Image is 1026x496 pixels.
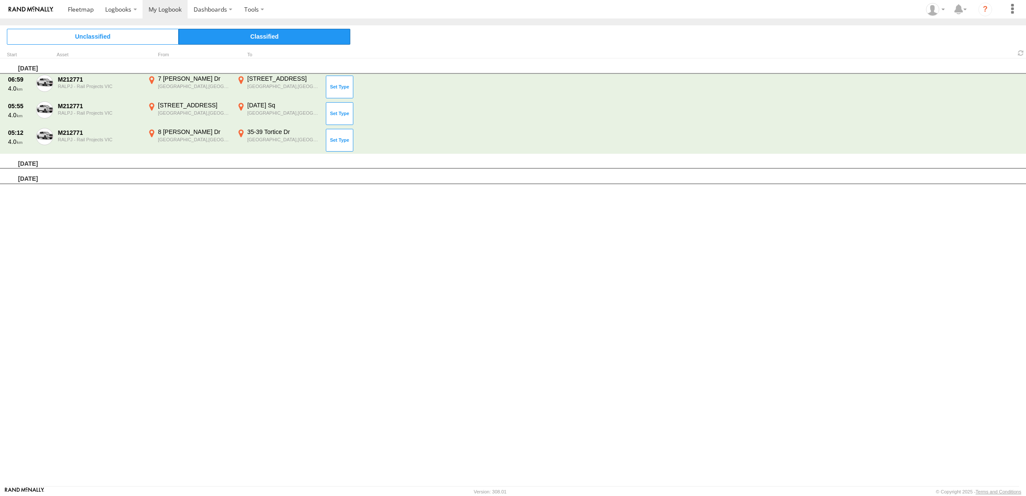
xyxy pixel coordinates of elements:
div: Andrew Stead [923,3,948,16]
div: © Copyright 2025 - [936,489,1021,494]
div: Asset [57,53,143,57]
label: Click to View Event Location [146,128,232,153]
span: Refresh [1016,49,1026,57]
div: [DATE] Sq [247,101,320,109]
div: M212771 [58,129,141,137]
div: To [235,53,321,57]
div: 05:12 [8,129,31,137]
label: Click to View Event Location [235,128,321,153]
i: ? [978,3,992,16]
div: Click to Sort [7,53,33,57]
div: 06:59 [8,76,31,83]
div: [GEOGRAPHIC_DATA],[GEOGRAPHIC_DATA] [247,110,320,116]
div: M212771 [58,102,141,110]
a: Terms and Conditions [976,489,1021,494]
div: RALPJ - Rail Projects VIC [58,110,141,116]
div: From [146,53,232,57]
div: 05:55 [8,102,31,110]
div: 4.0 [8,85,31,92]
div: [GEOGRAPHIC_DATA],[GEOGRAPHIC_DATA] [158,137,231,143]
span: Click to view Classified Trips [179,29,350,44]
div: 4.0 [8,111,31,119]
div: 7 [PERSON_NAME] Dr [158,75,231,82]
span: Click to view Unclassified Trips [7,29,179,44]
label: Click to View Event Location [235,75,321,100]
div: Version: 308.01 [474,489,507,494]
label: Click to View Event Location [146,75,232,100]
div: [STREET_ADDRESS] [247,75,320,82]
a: Visit our Website [5,487,44,496]
label: Click to View Event Location [235,101,321,126]
div: [GEOGRAPHIC_DATA],[GEOGRAPHIC_DATA] [247,137,320,143]
button: Click to Set [326,129,353,151]
div: 8 [PERSON_NAME] Dr [158,128,231,136]
div: [STREET_ADDRESS] [158,101,231,109]
button: Click to Set [326,102,353,125]
div: [GEOGRAPHIC_DATA],[GEOGRAPHIC_DATA] [158,110,231,116]
div: RALPJ - Rail Projects VIC [58,84,141,89]
div: M212771 [58,76,141,83]
button: Click to Set [326,76,353,98]
label: Click to View Event Location [146,101,232,126]
div: [GEOGRAPHIC_DATA],[GEOGRAPHIC_DATA] [247,83,320,89]
div: RALPJ - Rail Projects VIC [58,137,141,142]
div: 35-39 Tortice Dr [247,128,320,136]
div: [GEOGRAPHIC_DATA],[GEOGRAPHIC_DATA] [158,83,231,89]
img: rand-logo.svg [9,6,53,12]
div: 4.0 [8,138,31,146]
